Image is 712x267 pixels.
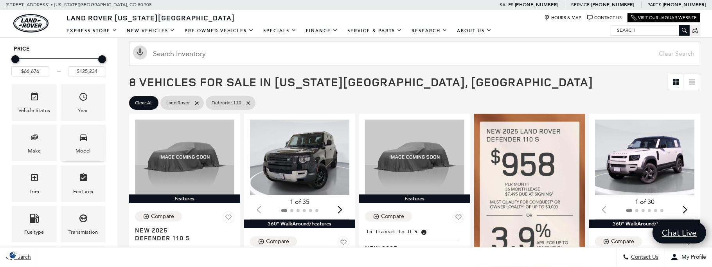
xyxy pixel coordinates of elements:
div: Compare [611,238,634,245]
img: 2025 Land Rover Defender 110 S [365,120,464,194]
div: TransmissionTransmission [61,206,106,242]
a: land-rover [13,14,49,33]
button: details tab [188,242,231,259]
button: Save Vehicle [223,211,234,226]
div: Transmission [68,228,98,236]
div: Compare [381,213,404,220]
a: [PHONE_NUMBER] [591,2,635,8]
button: Save Vehicle [683,236,694,251]
section: Click to Open Cookie Consent Modal [4,251,22,259]
div: Year [78,106,88,115]
span: Land Rover [US_STATE][GEOGRAPHIC_DATA] [67,13,235,22]
div: Trim [29,187,39,196]
div: Minimum Price [11,55,19,63]
div: FeaturesFeatures [61,165,106,202]
div: Next slide [335,201,345,218]
img: 2025 Land Rover Defender 110 S 1 [595,120,696,195]
button: Save Vehicle [453,211,464,226]
a: Service & Parts [343,24,407,38]
input: Search Inventory [129,42,700,66]
div: Features [359,194,470,203]
a: [PHONE_NUMBER] [515,2,558,8]
span: Vehicle has shipped from factory of origin. Estimated time of delivery to Retailer is on average ... [420,227,427,236]
button: Save Vehicle [338,236,349,251]
span: Parts [647,2,662,7]
span: In Transit to U.S. [367,227,420,236]
div: Next slide [680,201,690,218]
img: Land Rover [13,14,49,33]
span: Contact Us [629,254,658,261]
div: Make [28,147,41,155]
img: 2025 Land Rover Defender 110 S 1 [250,120,351,195]
a: Research [407,24,452,38]
span: Clear All [135,98,153,108]
nav: Main Navigation [62,24,496,38]
input: Maximum [68,66,106,76]
div: Price [11,53,106,76]
span: Year [79,90,88,106]
input: Minimum [11,66,49,76]
div: Maximum Price [98,55,106,63]
div: 360° WalkAround/Features [244,220,355,228]
span: Vehicle [30,90,39,106]
div: Compare [266,238,289,245]
a: In Transit to U.S.New 2025Defender 110 S [365,226,464,260]
span: Sales [500,2,514,7]
a: Hours & Map [544,15,581,21]
div: 1 of 35 [250,198,349,206]
span: Make [30,131,39,147]
svg: Click to toggle on voice search [133,45,147,60]
a: Specials [259,24,301,38]
span: New 2025 [135,226,228,234]
a: Land Rover [US_STATE][GEOGRAPHIC_DATA] [62,13,239,22]
div: 1 / 2 [595,120,696,195]
span: Trim [30,171,39,187]
span: Defender 110 [212,98,241,108]
div: Fueltype [25,228,44,236]
a: [PHONE_NUMBER] [663,2,706,8]
a: Contact Us [587,15,622,21]
img: 2025 Land Rover Defender 110 S [135,120,234,194]
span: Service [571,2,590,7]
a: Finance [301,24,343,38]
span: 8 Vehicles for Sale in [US_STATE][GEOGRAPHIC_DATA], [GEOGRAPHIC_DATA] [129,74,593,90]
span: Chat Live [658,227,701,238]
button: Compare Vehicle [135,211,182,222]
a: About Us [452,24,496,38]
div: 1 / 2 [250,120,351,195]
button: Compare Vehicle [250,236,297,247]
a: EXPRESS STORE [62,24,122,38]
span: New 2025 [365,244,458,252]
div: Features [73,187,93,196]
button: Compare Vehicle [365,211,412,222]
button: Compare Vehicle [595,236,642,247]
input: Search [611,25,689,35]
a: Visit Our Jaguar Website [631,15,697,21]
div: ModelModel [61,125,106,161]
div: Features [129,194,240,203]
span: My Profile [678,254,706,261]
div: MakeMake [12,125,57,161]
span: Transmission [79,212,88,228]
div: VehicleVehicle Status [12,84,57,121]
div: Vehicle Status [18,106,50,115]
div: 1 of 30 [595,198,694,206]
span: Features [79,171,88,187]
a: Pre-Owned Vehicles [180,24,259,38]
a: New Vehicles [122,24,180,38]
div: FueltypeFueltype [12,206,57,242]
span: Fueltype [30,212,39,228]
h5: Price [14,45,104,53]
img: Opt-Out Icon [4,251,22,259]
div: TrimTrim [12,165,57,202]
div: YearYear [61,84,106,121]
div: Compare [151,213,174,220]
a: [STREET_ADDRESS] • [US_STATE][GEOGRAPHIC_DATA], CO 80905 [6,2,152,7]
span: Model [79,131,88,147]
a: Chat Live [653,222,706,243]
div: 360° WalkAround/Features [589,220,700,228]
span: Defender 110 S [135,234,228,242]
span: Land Rover [166,98,190,108]
div: Model [76,147,91,155]
button: Open user profile menu [665,247,712,267]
